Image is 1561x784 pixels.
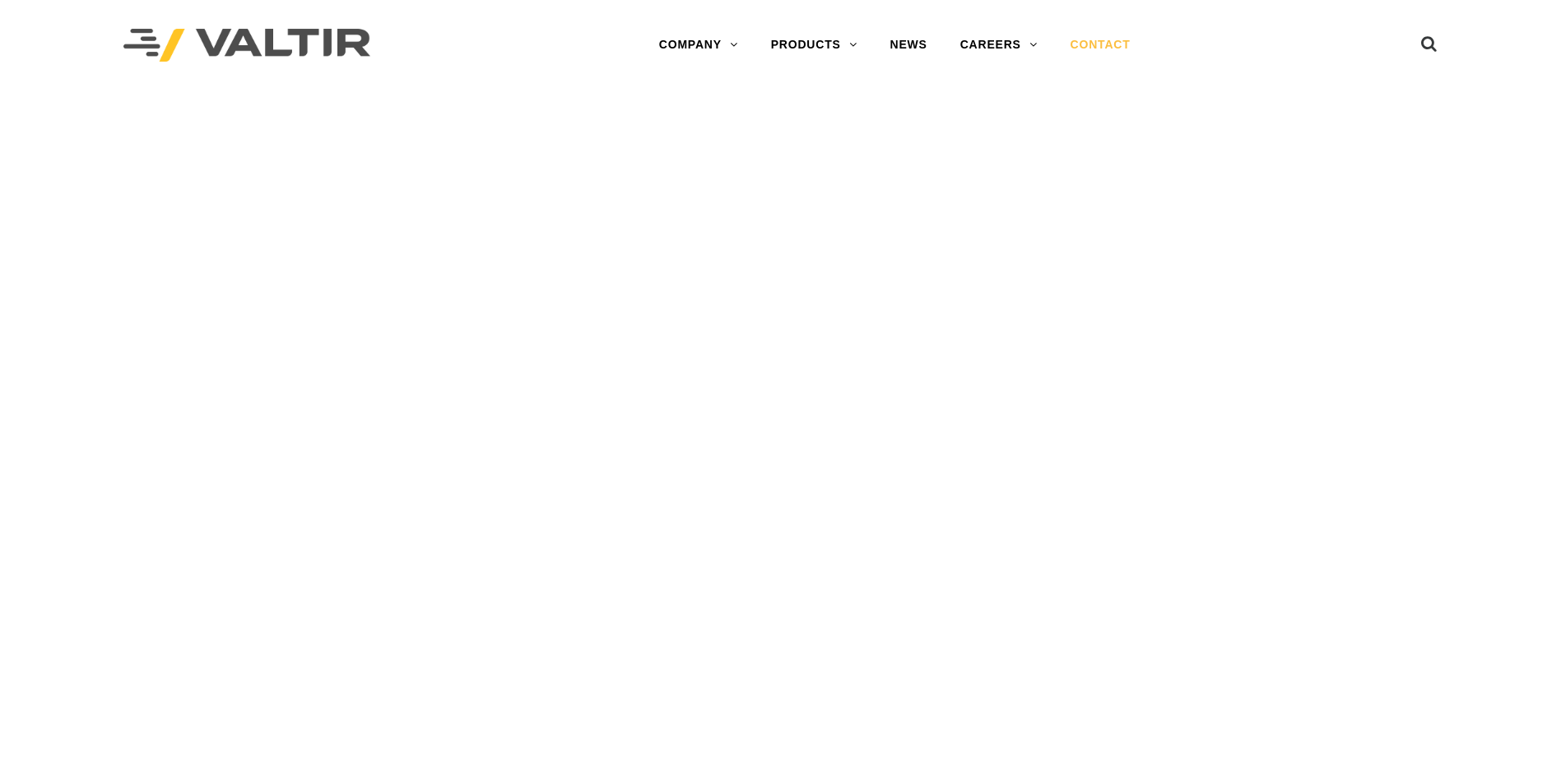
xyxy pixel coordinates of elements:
img: Valtir [123,29,370,62]
a: CAREERS [944,29,1054,62]
a: CONTACT [1054,29,1147,62]
a: COMPANY [643,29,755,62]
a: PRODUCTS [755,29,874,62]
a: NEWS [874,29,944,62]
